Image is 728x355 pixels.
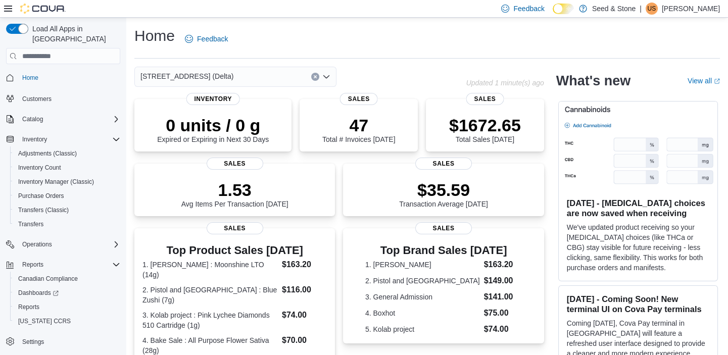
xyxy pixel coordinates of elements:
span: Sales [415,158,472,170]
button: Home [2,70,124,85]
dd: $74.00 [282,309,327,321]
span: Sales [415,222,472,234]
span: Inventory Manager (Classic) [18,178,94,186]
button: Transfers (Classic) [10,203,124,217]
button: Inventory Count [10,161,124,175]
a: Dashboards [14,287,63,299]
button: Settings [2,334,124,349]
dd: $141.00 [484,291,522,303]
span: Adjustments (Classic) [14,147,120,160]
dd: $116.00 [282,284,327,296]
a: Transfers (Classic) [14,204,73,216]
a: Transfers [14,218,47,230]
input: Dark Mode [553,4,574,14]
span: Washington CCRS [14,315,120,327]
div: Total # Invoices [DATE] [322,115,395,143]
span: Sales [340,93,378,105]
button: Canadian Compliance [10,272,124,286]
span: Inventory [186,93,240,105]
p: Updated 1 minute(s) ago [466,79,544,87]
h3: Top Product Sales [DATE] [142,244,327,257]
dt: 3. General Admission [365,292,480,302]
button: Operations [18,238,56,250]
span: Transfers (Classic) [18,206,69,214]
span: Customers [22,95,52,103]
span: Customers [18,92,120,105]
a: Adjustments (Classic) [14,147,81,160]
span: Load All Apps in [GEOGRAPHIC_DATA] [28,24,120,44]
button: Transfers [10,217,124,231]
button: Inventory [2,132,124,146]
button: [US_STATE] CCRS [10,314,124,328]
span: Transfers (Classic) [14,204,120,216]
a: View allExternal link [688,77,720,85]
span: Canadian Compliance [18,275,78,283]
dt: 2. Pistol and [GEOGRAPHIC_DATA] : Blue Zushi (7g) [142,285,278,305]
a: Canadian Compliance [14,273,82,285]
span: Reports [14,301,120,313]
dt: 4. Boxhot [365,308,480,318]
span: Canadian Compliance [14,273,120,285]
dt: 2. Pistol and [GEOGRAPHIC_DATA] [365,276,480,286]
div: Total Sales [DATE] [449,115,521,143]
span: [US_STATE] CCRS [18,317,71,325]
button: Catalog [18,113,47,125]
span: Reports [18,303,39,311]
p: 47 [322,115,395,135]
span: Home [22,74,38,82]
p: $1672.65 [449,115,521,135]
button: Reports [18,259,47,271]
h3: Top Brand Sales [DATE] [365,244,522,257]
div: Avg Items Per Transaction [DATE] [181,180,288,208]
a: [US_STATE] CCRS [14,315,75,327]
span: Catalog [18,113,120,125]
span: Dashboards [14,287,120,299]
span: Home [18,71,120,84]
span: Inventory Count [18,164,61,172]
h1: Home [134,26,175,46]
p: 0 units / 0 g [157,115,269,135]
dd: $70.00 [282,334,327,346]
a: Purchase Orders [14,190,68,202]
button: Inventory [18,133,51,145]
span: Inventory Count [14,162,120,174]
button: Reports [2,258,124,272]
span: Purchase Orders [14,190,120,202]
span: Settings [22,338,44,346]
p: Seed & Stone [592,3,636,15]
a: Dashboards [10,286,124,300]
dt: 1. [PERSON_NAME] : Moonshine LTO (14g) [142,260,278,280]
span: Reports [18,259,120,271]
span: Inventory [22,135,47,143]
div: Expired or Expiring in Next 30 Days [157,115,269,143]
dd: $163.20 [282,259,327,271]
button: Operations [2,237,124,251]
img: Cova [20,4,66,14]
span: Catalog [22,115,43,123]
p: | [640,3,642,15]
dd: $75.00 [484,307,522,319]
p: We've updated product receiving so your [MEDICAL_DATA] choices (like THCa or CBG) stay visible fo... [567,222,709,273]
span: Purchase Orders [18,192,64,200]
span: [STREET_ADDRESS] (Delta) [140,70,233,82]
button: Reports [10,300,124,314]
dd: $74.00 [484,323,522,335]
p: $35.59 [399,180,488,200]
a: Reports [14,301,43,313]
span: Inventory [18,133,120,145]
dd: $149.00 [484,275,522,287]
button: Customers [2,91,124,106]
button: Adjustments (Classic) [10,146,124,161]
span: Adjustments (Classic) [18,149,77,158]
dt: 5. Kolab project [365,324,480,334]
span: Reports [22,261,43,269]
span: Operations [18,238,120,250]
p: [PERSON_NAME] [662,3,720,15]
span: Settings [18,335,120,348]
dt: 3. Kolab project : Pink Lychee Diamonds 510 Cartridge (1g) [142,310,278,330]
button: Inventory Manager (Classic) [10,175,124,189]
h2: What's new [556,73,630,89]
a: Customers [18,93,56,105]
span: Transfers [18,220,43,228]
